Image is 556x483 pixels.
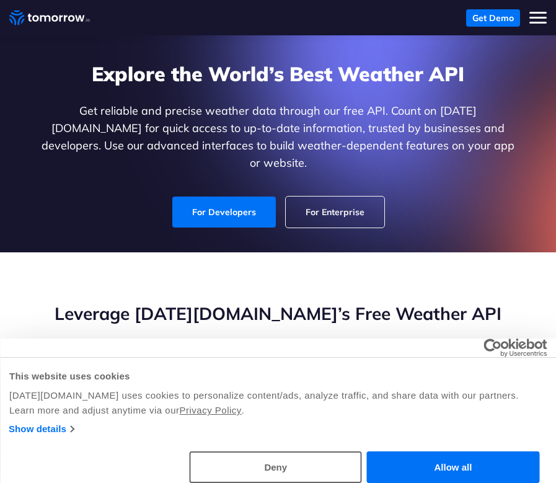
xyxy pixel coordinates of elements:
[286,197,384,228] a: For Enterprise
[39,60,518,87] h1: Explore the World’s Best Weather API
[179,405,241,415] a: Privacy Policy
[9,422,74,436] a: Show details
[438,339,547,357] a: Usercentrics Cookiebot - opens in a new window
[9,369,547,384] div: This website uses cookies
[466,9,520,27] a: Get Demo
[39,102,518,172] p: Get reliable and precise weather data through our free API. Count on [DATE][DOMAIN_NAME] for quic...
[172,197,276,228] a: For Developers
[190,451,362,483] button: Deny
[9,388,547,418] div: [DATE][DOMAIN_NAME] uses cookies to personalize content/ads, analyze traffic, and share data with...
[529,9,547,27] button: Toggle mobile menu
[367,451,539,483] button: Allow all
[9,9,90,27] a: Home link
[20,302,536,326] h2: Leverage [DATE][DOMAIN_NAME]’s Free Weather API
